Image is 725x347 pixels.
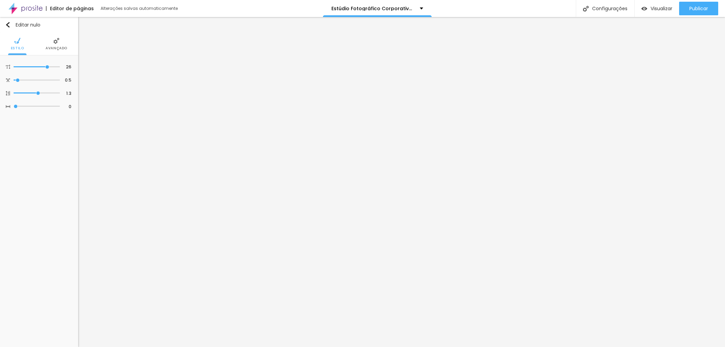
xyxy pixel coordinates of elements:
iframe: Editor [78,17,725,347]
img: view-1.svg [641,6,647,12]
img: Ícone [6,65,10,69]
font: Estúdio Fotográfico Corporativo em [GEOGRAPHIC_DATA] [331,5,477,12]
font: Alterações salvas automaticamente [101,5,178,11]
img: Ícone [6,78,10,82]
font: Publicar [689,5,708,12]
font: Avançado [46,46,67,51]
button: Visualizar [635,2,679,15]
font: Editar nulo [16,21,40,28]
font: Estilo [11,46,24,51]
font: Editor de páginas [50,5,94,12]
img: Ícone [14,38,20,44]
button: Publicar [679,2,718,15]
font: Visualizar [651,5,672,12]
img: Ícone [6,104,10,109]
font: Configurações [592,5,627,12]
img: Ícone [6,91,10,96]
img: Ícone [5,22,11,28]
img: Ícone [53,38,59,44]
img: Ícone [583,6,589,12]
